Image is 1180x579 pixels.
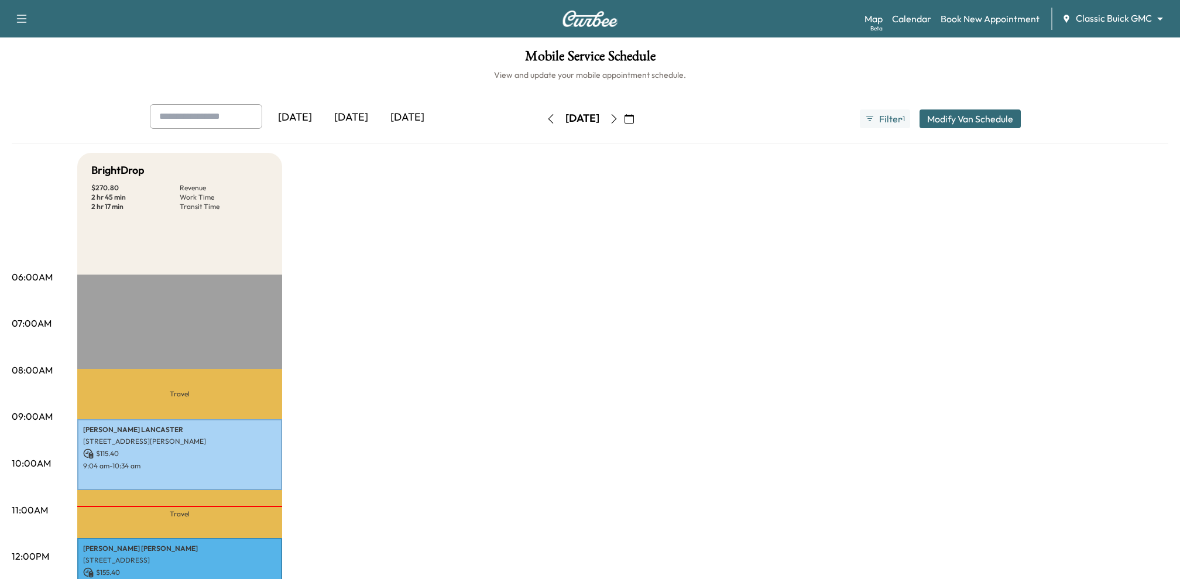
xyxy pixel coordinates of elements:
[12,49,1168,69] h1: Mobile Service Schedule
[12,316,52,330] p: 07:00AM
[83,556,276,565] p: [STREET_ADDRESS]
[920,109,1021,128] button: Modify Van Schedule
[12,270,53,284] p: 06:00AM
[379,104,435,131] div: [DATE]
[12,503,48,517] p: 11:00AM
[83,425,276,434] p: [PERSON_NAME] LANCASTER
[565,111,599,126] div: [DATE]
[860,109,910,128] button: Filter●1
[562,11,618,27] img: Curbee Logo
[879,112,900,126] span: Filter
[1076,12,1152,25] span: Classic Buick GMC
[12,69,1168,81] h6: View and update your mobile appointment schedule.
[83,567,276,578] p: $ 155.40
[870,24,883,33] div: Beta
[12,456,51,470] p: 10:00AM
[77,369,282,419] p: Travel
[91,202,180,211] p: 2 hr 17 min
[83,461,276,471] p: 9:04 am - 10:34 am
[865,12,883,26] a: MapBeta
[180,202,268,211] p: Transit Time
[91,193,180,202] p: 2 hr 45 min
[941,12,1040,26] a: Book New Appointment
[83,448,276,459] p: $ 115.40
[180,193,268,202] p: Work Time
[903,114,905,124] span: 1
[91,162,145,179] h5: BrightDrop
[83,544,276,553] p: [PERSON_NAME] [PERSON_NAME]
[12,363,53,377] p: 08:00AM
[12,409,53,423] p: 09:00AM
[900,116,903,122] span: ●
[12,549,49,563] p: 12:00PM
[180,183,268,193] p: Revenue
[892,12,931,26] a: Calendar
[323,104,379,131] div: [DATE]
[77,490,282,538] p: Travel
[267,104,323,131] div: [DATE]
[83,437,276,446] p: [STREET_ADDRESS][PERSON_NAME]
[91,183,180,193] p: $ 270.80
